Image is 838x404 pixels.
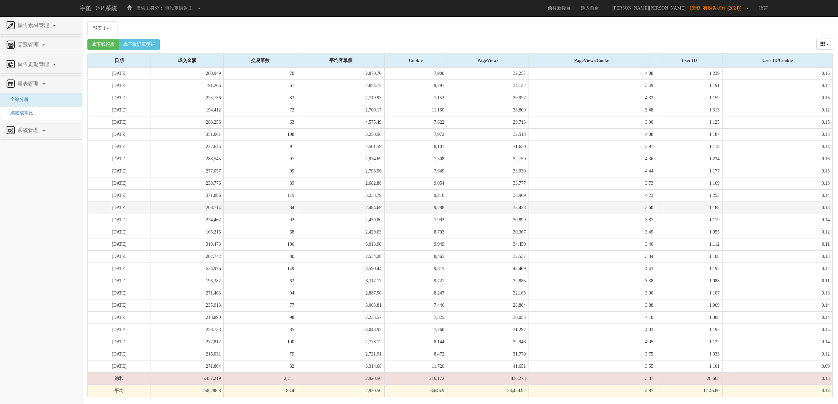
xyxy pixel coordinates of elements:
[529,92,656,104] td: 4.33
[529,385,656,397] td: 3.87
[224,372,297,385] td: 2,211
[656,336,723,348] td: 1,122
[297,299,384,311] td: 3,063.81
[5,110,33,115] span: 媒體成本比
[656,68,723,80] td: 1,239
[224,189,297,202] td: 115
[447,104,529,116] td: 38,800
[150,68,224,80] td: 200,949
[529,189,656,202] td: 4.23
[447,336,529,348] td: 32,946
[656,275,723,287] td: 1,088
[384,324,447,336] td: 7,760
[722,324,832,336] td: 0.15
[656,189,723,202] td: 1,253
[88,202,150,214] td: [DATE]
[656,202,723,214] td: 1,188
[150,324,224,336] td: 258,733
[656,263,723,275] td: 1,195
[609,6,689,11] span: [PERSON_NAME][PERSON_NAME]
[384,128,447,140] td: 7,972
[722,128,832,140] td: 0.15
[224,287,297,299] td: 94
[88,287,150,299] td: [DATE]
[384,140,447,153] td: 8,101
[87,21,117,35] a: 報表 1 -
[297,79,384,92] td: 2,854.72
[384,299,447,311] td: 7,446
[656,238,723,250] td: 1,112
[722,68,832,80] td: 0.16
[384,348,447,360] td: 8,472
[224,263,297,275] td: 149
[723,54,832,67] div: User ID/Cookie
[88,214,150,226] td: [DATE]
[529,128,656,140] td: 4.08
[297,189,384,202] td: 3,233.79
[297,226,384,238] td: 2,429.63
[529,324,656,336] td: 4.03
[384,104,447,116] td: 11,160
[722,238,832,250] td: 0.11
[297,263,384,275] td: 3,590.44
[88,348,150,360] td: [DATE]
[224,116,297,128] td: 63
[656,214,723,226] td: 1,119
[384,68,447,80] td: 7,900
[88,140,150,153] td: [DATE]
[88,68,150,80] td: [DATE]
[447,153,529,165] td: 32,759
[447,128,529,140] td: 32,518
[224,153,297,165] td: 97
[529,104,656,116] td: 3.48
[384,226,447,238] td: 8,703
[150,202,224,214] td: 208,714
[656,177,723,189] td: 1,169
[150,189,224,202] td: 371,886
[224,250,297,263] td: 80
[656,299,723,311] td: 1,069
[529,372,656,385] td: 3.87
[224,68,297,80] td: 70
[297,250,384,263] td: 2,534.28
[297,287,384,299] td: 2,887.90
[722,250,832,263] td: 0.13
[656,385,723,397] td: 1,146.60
[656,165,723,177] td: 1,177
[108,24,112,32] span: ×
[224,360,297,372] td: 82
[297,104,384,116] td: 2,700.17
[447,348,529,360] td: 31,770
[447,189,529,202] td: 38,969
[722,299,832,311] td: 0.14
[656,54,722,67] div: User ID
[384,214,447,226] td: 7,992
[447,385,529,397] td: 33,450.92
[816,39,833,50] button: columns
[384,372,447,385] td: 216,172
[150,311,224,324] td: 218,890
[529,140,656,153] td: 3.91
[447,372,529,385] td: 836,273
[447,140,529,153] td: 31,650
[150,299,224,311] td: 235,913
[529,275,656,287] td: 3.38
[529,238,656,250] td: 3.46
[150,360,224,372] td: 271,804
[297,336,384,348] td: 2,778.12
[722,153,832,165] td: 0.16
[656,140,723,153] td: 1,118
[447,238,529,250] td: 34,450
[722,226,832,238] td: 0.12
[88,54,150,67] div: 日期
[88,128,150,140] td: [DATE]
[722,177,832,189] td: 0.13
[722,165,832,177] td: 0.15
[384,92,447,104] td: 7,152
[297,348,384,360] td: 2,721.91
[136,6,164,11] span: 廣告主身分：
[224,165,297,177] td: 99
[447,177,529,189] td: 33,777
[150,92,224,104] td: 225,756
[5,79,77,89] a: 報表管理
